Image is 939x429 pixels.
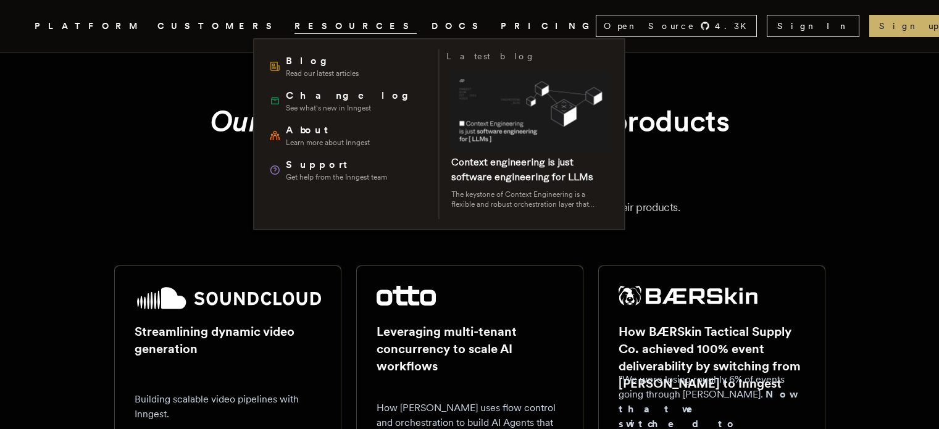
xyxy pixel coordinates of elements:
[286,123,370,138] span: About
[135,323,321,357] h2: Streamlining dynamic video generation
[377,323,563,375] h2: Leveraging multi-tenant concurrency to scale AI workflows
[264,152,431,187] a: SupportGet help from the Inngest team
[604,20,695,32] span: Open Source
[286,103,417,113] span: See what's new in Inngest
[135,286,321,310] img: SoundCloud
[157,19,280,34] a: CUSTOMERS
[286,157,387,172] span: Support
[451,156,593,183] a: Context engineering is just software engineering for LLMs
[286,69,359,78] span: Read our latest articles
[264,118,431,152] a: AboutLearn more about Inngest
[35,19,143,34] button: PLATFORM
[286,172,387,182] span: Get help from the Inngest team
[144,102,796,179] h1: customers deliver reliable products for customers
[135,392,321,422] p: Building scalable video pipelines with Inngest.
[715,20,754,32] span: 4.3 K
[377,286,436,306] img: Otto
[264,49,431,83] a: BlogRead our latest articles
[264,83,431,118] a: ChangelogSee what's new in Inngest
[767,15,859,37] a: Sign In
[619,286,758,306] img: BÆRSkin Tactical Supply Co.
[49,199,890,216] p: From startups to public companies, our customers chose Inngest to power their products.
[294,19,417,34] button: RESOURCES
[619,323,805,392] h2: How BÆRSkin Tactical Supply Co. achieved 100% event deliverability by switching from [PERSON_NAME...
[501,19,596,34] a: PRICING
[210,103,260,139] em: Our
[432,19,486,34] a: DOCS
[286,138,370,148] span: Learn more about Inngest
[286,54,359,69] span: Blog
[446,49,535,64] h3: Latest blog
[286,88,417,103] span: Changelog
